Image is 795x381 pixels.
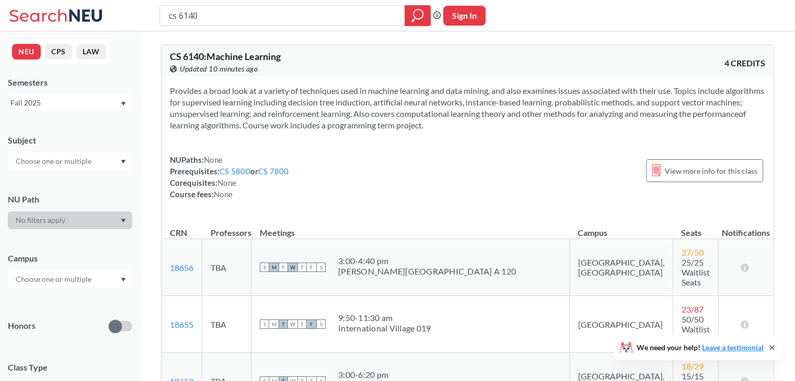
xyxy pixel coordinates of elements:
span: View more info for this class [665,164,757,177]
span: S [260,319,269,329]
button: CPS [45,44,72,59]
th: Professors [202,217,251,239]
div: 9:50 - 11:30 am [338,313,431,323]
th: Notifications [718,217,774,239]
span: None [204,155,223,164]
div: CRN [170,227,187,239]
span: 50/50 Waitlist Seats [682,314,710,344]
span: M [269,319,279,329]
span: T [297,319,307,329]
div: magnifying glass [405,5,431,26]
div: Fall 2025 [10,97,120,109]
div: Dropdown arrow [8,270,132,288]
span: S [316,263,326,272]
span: Updated 10 minutes ago [180,63,258,75]
a: CS 5800 [220,166,250,176]
svg: magnifying glass [411,8,424,23]
div: 3:00 - 6:20 pm [338,370,561,380]
svg: Dropdown arrow [121,278,126,282]
span: 4 CREDITS [724,57,765,69]
div: NUPaths: Prerequisites: or Corequisites: Course fees: [170,154,289,200]
span: None [214,189,233,199]
button: Sign In [443,6,486,26]
span: 27 / 50 [682,247,704,257]
p: Honors [8,320,36,332]
span: S [260,263,269,272]
th: Meetings [251,217,570,239]
span: We need your help! [637,344,764,351]
input: Class, professor, course number, "phrase" [168,7,397,25]
div: International Village 019 [338,323,431,334]
div: 3:00 - 4:40 pm [338,256,516,266]
th: Seats [673,217,718,239]
span: T [279,263,288,272]
section: Provides a broad look at a variety of techniques used in machine learning and data mining, and al... [170,85,765,131]
span: 18 / 29 [682,361,704,371]
div: Subject [8,135,132,146]
a: Leave a testimonial [702,343,764,352]
div: Dropdown arrow [8,211,132,229]
span: T [279,319,288,329]
span: Class Type [8,362,132,373]
a: 18656 [170,263,193,272]
div: Campus [8,253,132,264]
span: F [307,263,316,272]
span: W [288,263,297,272]
input: Choose one or multiple [10,273,98,285]
div: [PERSON_NAME][GEOGRAPHIC_DATA] A 120 [338,266,516,277]
td: [GEOGRAPHIC_DATA] [569,296,673,353]
a: 18655 [170,319,193,329]
button: NEU [12,44,41,59]
td: [GEOGRAPHIC_DATA], [GEOGRAPHIC_DATA] [569,239,673,296]
span: 23 / 87 [682,304,704,314]
span: W [288,319,297,329]
button: LAW [76,44,106,59]
span: 25/25 Waitlist Seats [682,257,710,287]
td: TBA [202,296,251,353]
svg: Dropdown arrow [121,102,126,106]
svg: Dropdown arrow [121,160,126,164]
div: Dropdown arrow [8,152,132,170]
div: Fall 2025Dropdown arrow [8,94,132,111]
div: Semesters [8,77,132,88]
span: M [269,263,279,272]
svg: Dropdown arrow [121,219,126,223]
a: CS 7800 [258,166,289,176]
th: Campus [569,217,673,239]
span: T [297,263,307,272]
div: NU Path [8,194,132,205]
input: Choose one or multiple [10,155,98,168]
span: S [316,319,326,329]
span: None [217,178,236,187]
span: CS 6140 : Machine Learning [170,51,281,62]
span: F [307,319,316,329]
td: TBA [202,239,251,296]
